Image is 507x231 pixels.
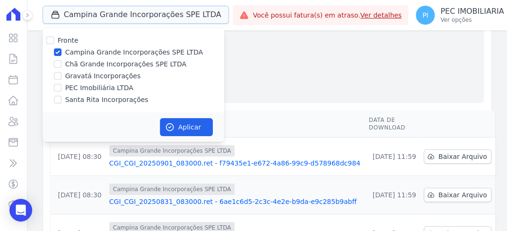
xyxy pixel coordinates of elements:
[440,7,504,16] p: PEC IMOBILIARIA
[365,138,420,176] td: [DATE] 11:59
[253,10,402,20] span: Você possui fatura(s) em atraso.
[440,16,504,24] p: Ver opções
[160,118,213,136] button: Aplicar
[365,111,420,138] th: Data de Download
[109,197,361,206] a: CGI_CGI_20250831_083000.ret - 6ae1c6d5-2c3c-4e2e-b9da-e9c285b9abff
[438,152,487,161] span: Baixar Arquivo
[365,176,420,214] td: [DATE] 11:59
[9,199,32,222] div: Open Intercom Messenger
[422,12,428,18] span: PI
[65,83,133,93] label: PEC Imobiliária LTDA
[65,71,141,81] label: Gravatá Incorporações
[438,190,487,200] span: Baixar Arquivo
[51,176,105,214] td: [DATE] 08:30
[424,188,491,202] a: Baixar Arquivo
[43,6,229,24] button: Campina Grande Incorporações SPE LTDA
[105,111,365,138] th: Arquivo
[65,47,203,57] label: Campina Grande Incorporações SPE LTDA
[424,149,491,164] a: Baixar Arquivo
[109,145,235,157] span: Campina Grande Incorporações SPE LTDA
[51,138,105,176] td: [DATE] 08:30
[360,11,402,19] a: Ver detalhes
[109,158,361,168] a: CGI_CGI_20250901_083000.ret - f79435e1-e672-4a86-99c9-d578968dc984
[65,95,149,105] label: Santa Rita Incorporações
[65,59,186,69] label: Chã Grande Incorporações SPE LTDA
[58,37,79,44] label: Fronte
[109,184,235,195] span: Campina Grande Incorporações SPE LTDA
